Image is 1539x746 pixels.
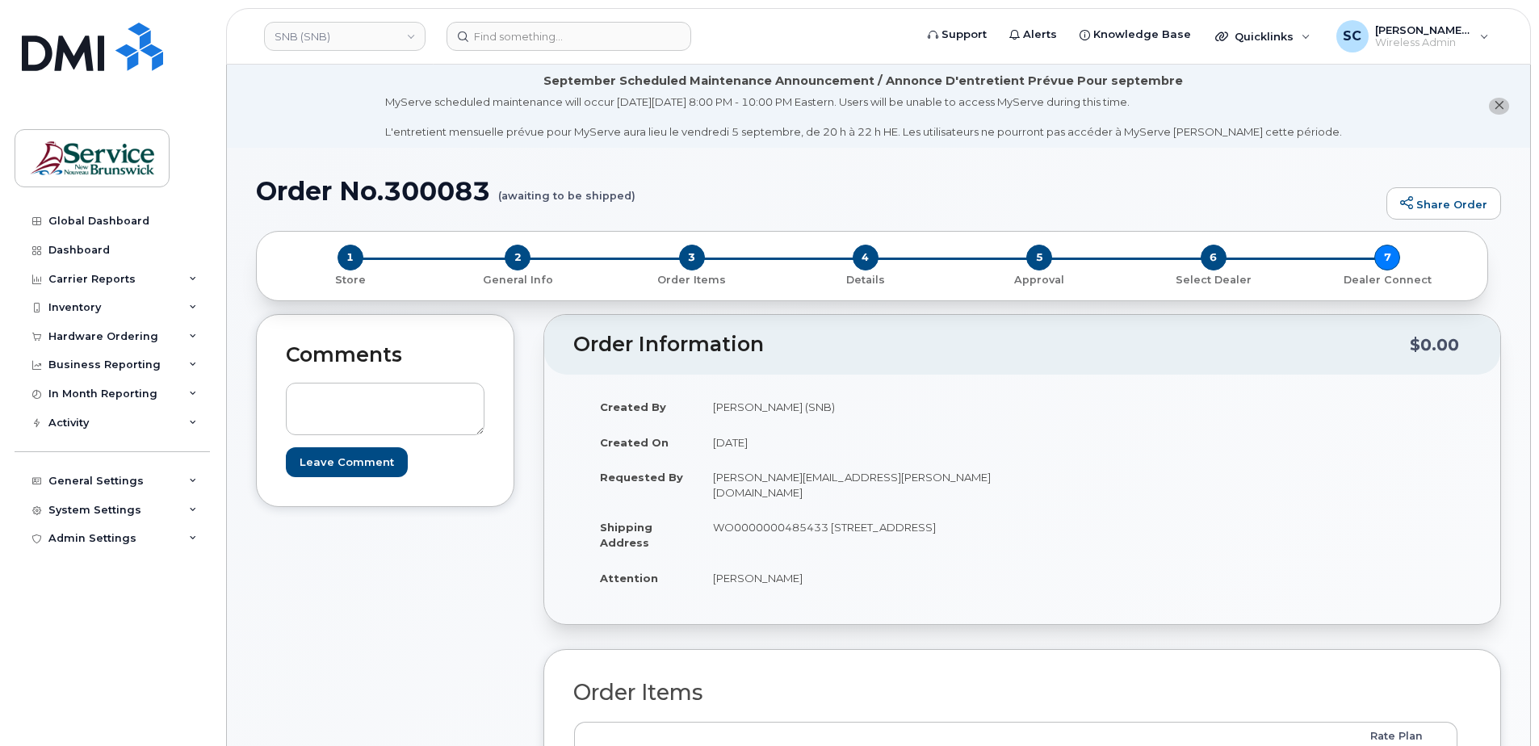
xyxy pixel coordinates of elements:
[437,273,598,287] p: General Info
[698,509,1010,559] td: WO0000000485433 [STREET_ADDRESS]
[1026,245,1052,270] span: 5
[270,270,430,287] a: 1 Store
[698,560,1010,596] td: [PERSON_NAME]
[1126,270,1300,287] a: 6 Select Dealer
[256,177,1378,205] h1: Order No.300083
[385,94,1342,140] div: MyServe scheduled maintenance will occur [DATE][DATE] 8:00 PM - 10:00 PM Eastern. Users will be u...
[430,270,604,287] a: 2 General Info
[953,270,1126,287] a: 5 Approval
[1410,329,1459,360] div: $0.00
[698,389,1010,425] td: [PERSON_NAME] (SNB)
[785,273,946,287] p: Details
[1386,187,1501,220] a: Share Order
[605,270,778,287] a: 3 Order Items
[611,273,772,287] p: Order Items
[498,177,635,202] small: (awaiting to be shipped)
[679,245,705,270] span: 3
[276,273,424,287] p: Store
[286,344,484,367] h2: Comments
[600,400,666,413] strong: Created By
[338,245,363,270] span: 1
[573,333,1410,356] h2: Order Information
[1133,273,1294,287] p: Select Dealer
[543,73,1183,90] div: September Scheduled Maintenance Announcement / Annonce D'entretient Prévue Pour septembre
[573,681,1458,705] h2: Order Items
[853,245,879,270] span: 4
[286,447,408,477] input: Leave Comment
[778,270,952,287] a: 4 Details
[698,425,1010,460] td: [DATE]
[959,273,1120,287] p: Approval
[1489,98,1509,115] button: close notification
[600,436,669,449] strong: Created On
[698,459,1010,509] td: [PERSON_NAME][EMAIL_ADDRESS][PERSON_NAME][DOMAIN_NAME]
[505,245,530,270] span: 2
[600,521,652,549] strong: Shipping Address
[600,572,658,585] strong: Attention
[600,471,683,484] strong: Requested By
[1201,245,1227,270] span: 6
